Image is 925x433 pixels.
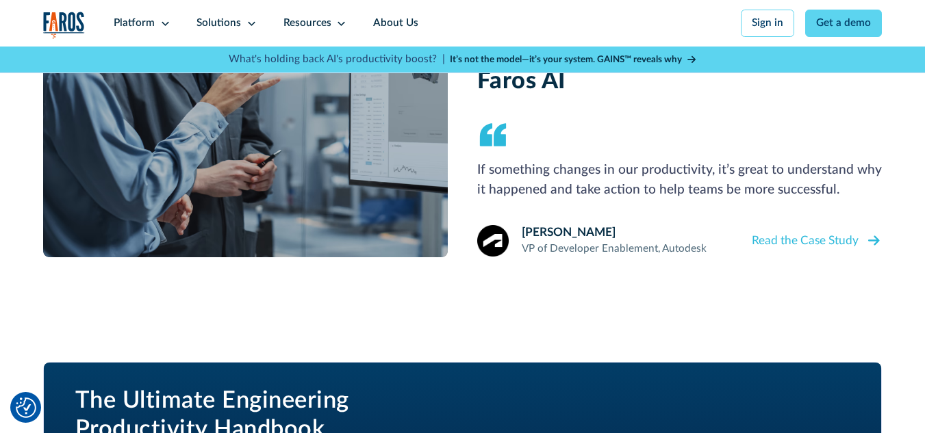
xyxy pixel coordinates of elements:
[752,232,859,250] div: Read the Case Study
[43,12,85,39] a: home
[752,229,882,252] a: Read the Case Study
[450,55,682,64] strong: It’s not the model—it’s your system. GAINS™ reveals why
[229,52,445,68] p: What's holding back AI's productivity boost? |
[477,161,883,200] p: If something changes in our productivity, it’s great to understand why it happened and take actio...
[283,16,331,31] div: Resources
[741,10,795,37] a: Sign in
[450,53,696,66] a: It’s not the model—it’s your system. GAINS™ reveals why
[522,241,707,257] div: VP of Developer Enablement, Autodesk
[114,16,155,31] div: Platform
[16,397,36,418] img: Revisit consent button
[43,12,85,39] img: Logo of the analytics and reporting company Faros.
[197,16,241,31] div: Solutions
[522,224,707,241] div: [PERSON_NAME]
[16,397,36,418] button: Cookie Settings
[805,10,883,37] a: Get a demo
